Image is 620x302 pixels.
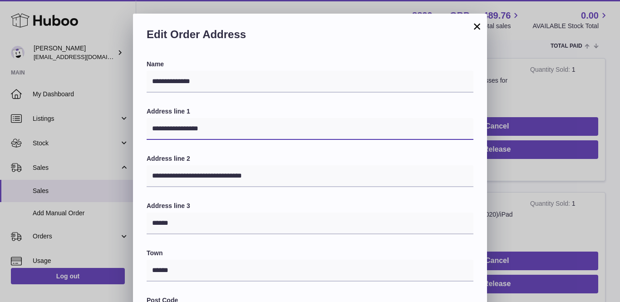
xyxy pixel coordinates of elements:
label: Town [147,249,473,257]
label: Name [147,60,473,69]
h2: Edit Order Address [147,27,473,46]
button: × [472,21,482,32]
label: Address line 3 [147,202,473,210]
label: Address line 1 [147,107,473,116]
label: Address line 2 [147,154,473,163]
